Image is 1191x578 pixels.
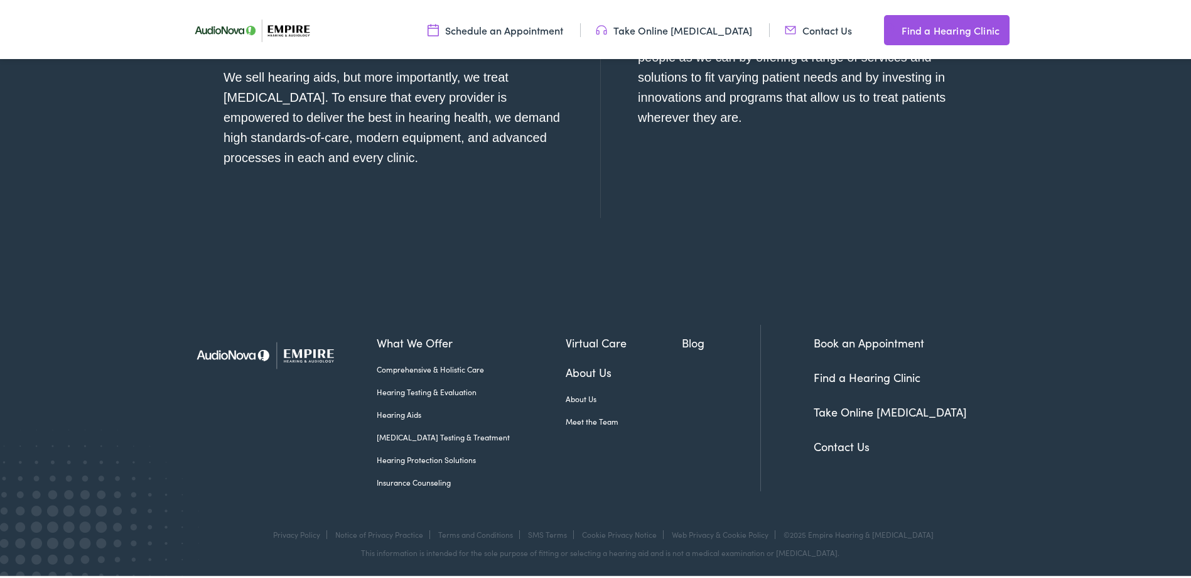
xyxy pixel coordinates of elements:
[785,21,796,35] img: utility icon
[377,384,566,395] a: Hearing Testing & Evaluation
[335,526,423,537] a: Notice of Privacy Practice
[566,413,682,425] a: Meet the Team
[428,21,563,35] a: Schedule an Appointment
[377,429,566,440] a: [MEDICAL_DATA] Testing & Treatment
[428,21,439,35] img: utility icon
[224,65,563,165] div: We sell hearing aids, but more importantly, we treat [MEDICAL_DATA]. To ensure that every provide...
[785,21,852,35] a: Contact Us
[814,332,924,348] a: Book an Appointment
[566,361,682,378] a: About Us
[566,391,682,402] a: About Us
[377,361,566,373] a: Comprehensive & Holistic Care
[377,452,566,463] a: Hearing Protection Solutions
[438,526,513,537] a: Terms and Conditions
[528,526,567,537] a: SMS Terms
[682,332,760,349] a: Blog
[273,526,320,537] a: Privacy Policy
[186,322,358,383] img: Empire Hearing & Audiology
[777,528,934,537] div: ©2025 Empire Hearing & [MEDICAL_DATA]
[814,367,920,383] a: Find a Hearing Clinic
[566,332,682,349] a: Virtual Care
[377,406,566,418] a: Hearing Aids
[377,474,566,486] a: Insurance Counseling
[638,25,977,125] div: We work to make hearing health attainable for as many people as we can by offering a range of ser...
[596,21,752,35] a: Take Online [MEDICAL_DATA]
[596,21,607,35] img: utility icon
[377,332,566,349] a: What We Offer
[186,546,1015,555] div: This information is intended for the sole purpose of fitting or selecting a hearing aid and is no...
[814,436,870,452] a: Contact Us
[672,526,768,537] a: Web Privacy & Cookie Policy
[814,401,967,417] a: Take Online [MEDICAL_DATA]
[884,13,1010,43] a: Find a Hearing Clinic
[884,20,895,35] img: utility icon
[582,526,657,537] a: Cookie Privacy Notice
